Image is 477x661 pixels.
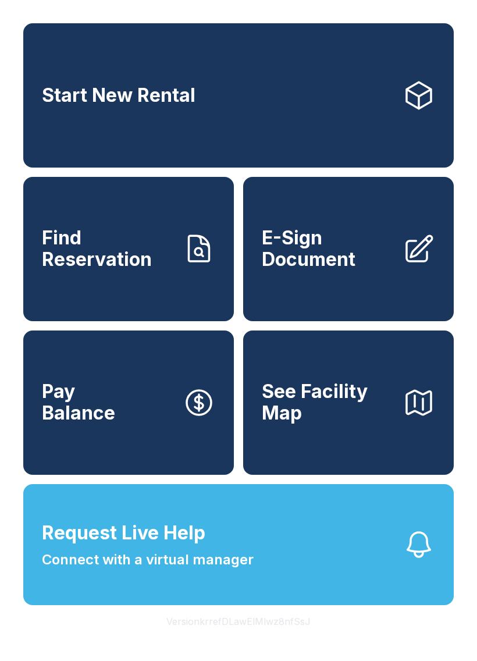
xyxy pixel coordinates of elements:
button: Request Live HelpConnect with a virtual manager [23,484,454,605]
button: VersionkrrefDLawElMlwz8nfSsJ [157,605,320,638]
span: E-Sign Document [262,228,393,270]
a: E-Sign Document [243,177,454,321]
span: See Facility Map [262,381,393,424]
span: Start New Rental [42,85,195,106]
a: Find Reservation [23,177,234,321]
span: Pay Balance [42,381,115,424]
span: Request Live Help [42,519,205,547]
button: PayBalance [23,330,234,475]
button: See Facility Map [243,330,454,475]
a: Start New Rental [23,23,454,168]
span: Connect with a virtual manager [42,549,254,570]
span: Find Reservation [42,228,173,270]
